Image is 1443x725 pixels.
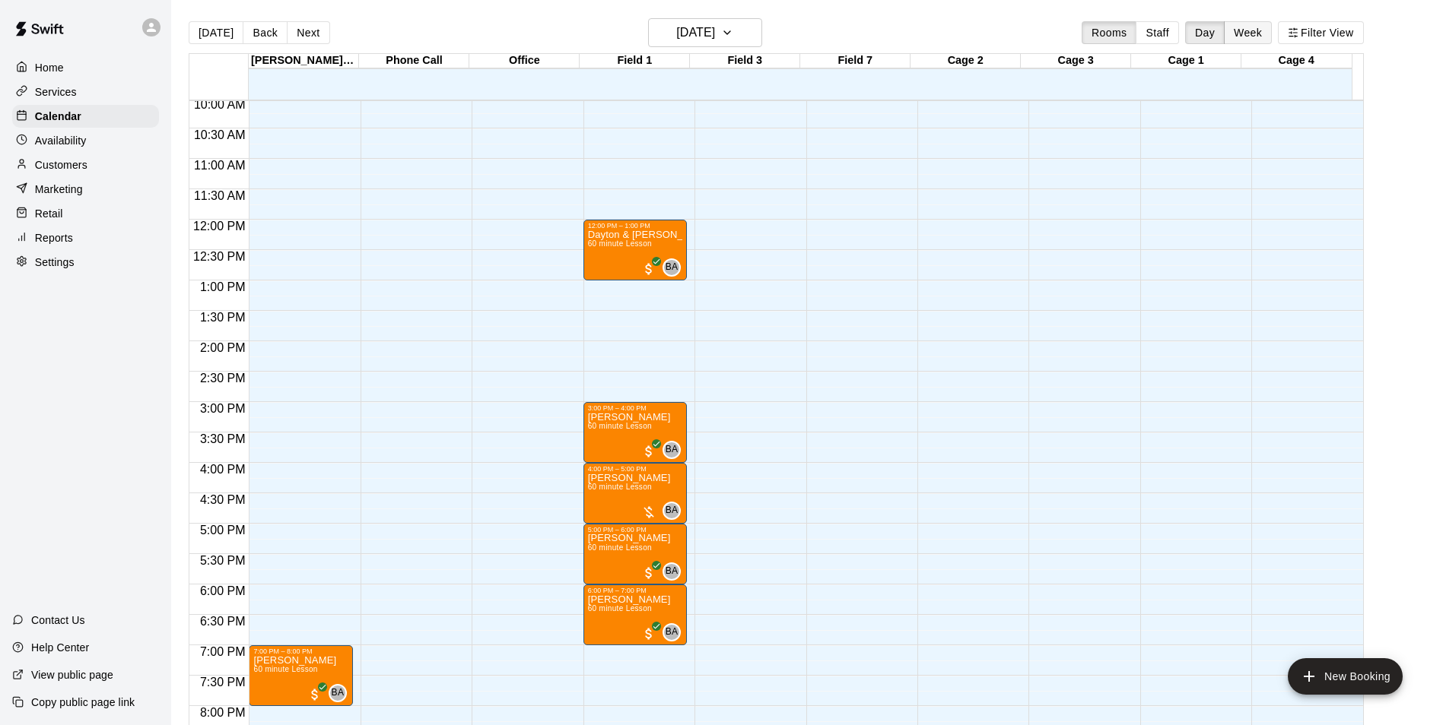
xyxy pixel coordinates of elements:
[580,54,690,68] div: Field 1
[641,565,656,581] span: All customers have paid
[588,404,682,412] div: 3:00 PM – 4:00 PM
[35,84,77,100] p: Services
[35,255,75,270] p: Settings
[588,587,682,594] div: 6:00 PM – 7:00 PM
[800,54,911,68] div: Field 7
[253,647,348,655] div: 7:00 PM – 8:00 PM
[31,667,113,682] p: View public page
[12,251,159,274] a: Settings
[669,562,681,581] span: Bryan Anderson
[1288,658,1403,695] button: add
[196,706,250,719] span: 8:00 PM
[196,341,250,354] span: 2:00 PM
[359,54,469,68] div: Phone Call
[12,56,159,79] a: Home
[190,189,250,202] span: 11:30 AM
[196,280,250,293] span: 1:00 PM
[666,625,679,640] span: BA
[35,133,87,148] p: Availability
[1131,54,1241,68] div: Cage 1
[669,623,681,641] span: Bryan Anderson
[676,22,715,43] h6: [DATE]
[35,109,81,124] p: Calendar
[641,444,656,459] span: All customers have paid
[196,615,250,628] span: 6:30 PM
[663,562,681,581] div: Bryan Anderson
[469,54,580,68] div: Office
[663,502,681,520] div: Bryan Anderson
[663,623,681,641] div: Bryan Anderson
[1224,21,1272,44] button: Week
[35,60,64,75] p: Home
[588,526,682,533] div: 5:00 PM – 6:00 PM
[31,695,135,710] p: Copy public page link
[31,640,89,655] p: Help Center
[12,81,159,103] a: Services
[1082,21,1136,44] button: Rooms
[307,687,323,702] span: All customers have paid
[196,676,250,689] span: 7:30 PM
[669,441,681,459] span: Bryan Anderson
[196,402,250,415] span: 3:00 PM
[190,159,250,172] span: 11:00 AM
[583,220,687,280] div: 12:00 PM – 1:00 PM: Dayton & Trenton Wilburn
[249,645,352,706] div: 7:00 PM – 8:00 PM: 60 minute Lesson
[12,202,159,225] a: Retail
[196,645,250,658] span: 7:00 PM
[588,239,652,248] span: 60 minute Lesson
[12,178,159,201] div: Marketing
[588,604,652,613] span: 60 minute Lesson
[583,584,687,645] div: 6:00 PM – 7:00 PM: William Michalski
[189,250,249,263] span: 12:30 PM
[31,613,85,628] p: Contact Us
[243,21,288,44] button: Back
[196,432,250,445] span: 3:30 PM
[35,206,63,221] p: Retail
[35,157,87,173] p: Customers
[35,230,73,245] p: Reports
[331,685,344,701] span: BA
[663,441,681,459] div: Bryan Anderson
[12,226,159,249] a: Reports
[588,222,682,230] div: 12:00 PM – 1:00 PM
[196,554,250,567] span: 5:30 PM
[666,260,679,275] span: BA
[189,21,243,44] button: [DATE]
[189,220,249,233] span: 12:00 PM
[588,422,652,430] span: 60 minute Lesson
[669,258,681,277] span: Bryan Anderson
[641,626,656,641] span: All customers have paid
[12,129,159,152] a: Availability
[666,503,679,518] span: BA
[196,493,250,506] span: 4:30 PM
[196,584,250,597] span: 6:00 PM
[690,54,800,68] div: Field 3
[1136,21,1179,44] button: Staff
[641,261,656,277] span: All customers have paid
[249,54,359,68] div: [PERSON_NAME] House
[329,684,347,702] div: Bryan Anderson
[663,258,681,277] div: Bryan Anderson
[12,105,159,128] div: Calendar
[583,463,687,524] div: 4:00 PM – 5:00 PM: Ethan York
[12,154,159,176] a: Customers
[335,684,347,702] span: Bryan Anderson
[583,524,687,584] div: 5:00 PM – 6:00 PM: Jackson Loftis
[1021,54,1131,68] div: Cage 3
[196,311,250,324] span: 1:30 PM
[35,182,83,197] p: Marketing
[1185,21,1225,44] button: Day
[648,18,762,47] button: [DATE]
[196,463,250,476] span: 4:00 PM
[669,502,681,520] span: Bryan Anderson
[588,543,652,552] span: 60 minute Lesson
[588,465,682,473] div: 4:00 PM – 5:00 PM
[196,372,250,385] span: 2:30 PM
[666,442,679,457] span: BA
